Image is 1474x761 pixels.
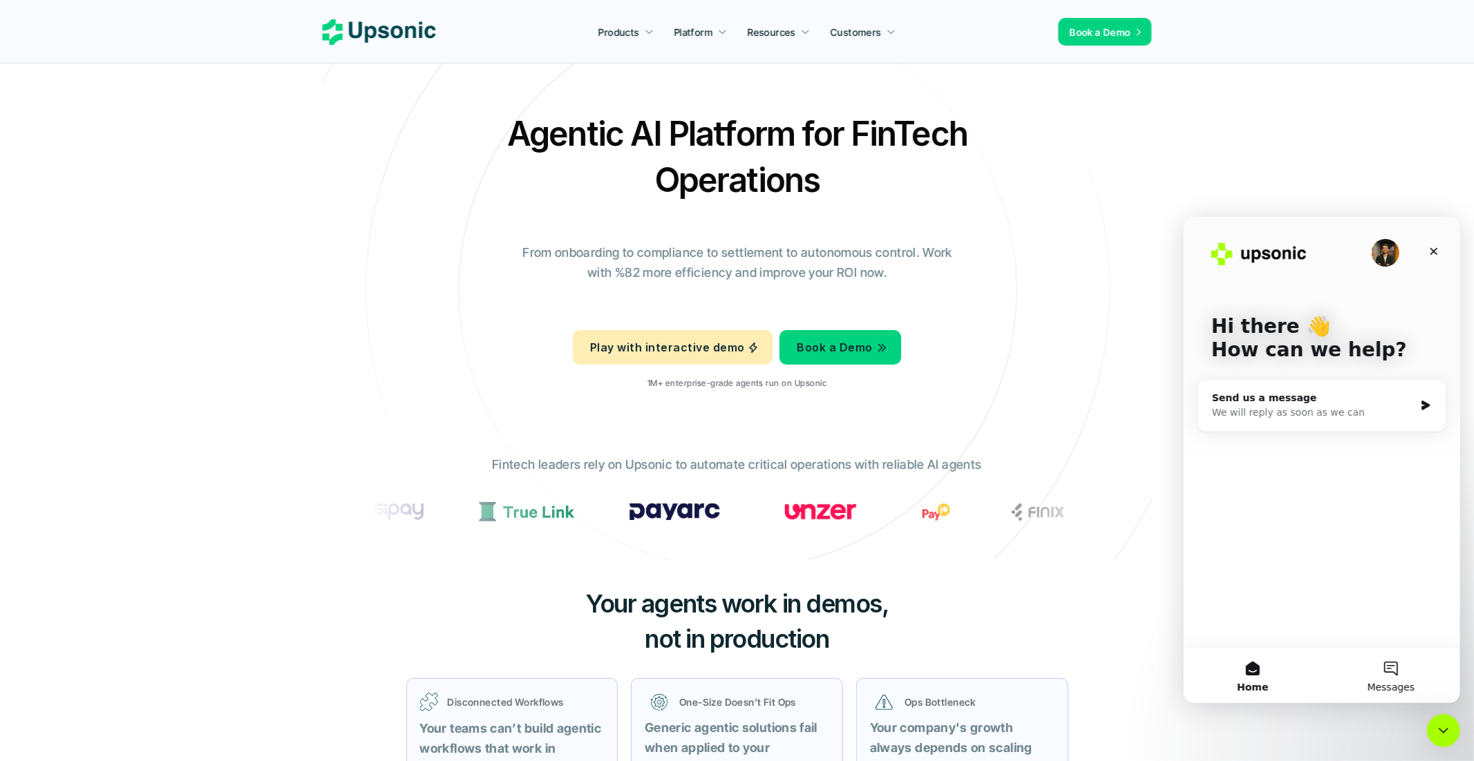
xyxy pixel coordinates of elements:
p: Products [598,25,639,39]
p: Ops Bottleneck [905,695,1048,709]
p: Play with interactive demo [590,338,744,358]
p: Platform [674,25,712,39]
p: Fintech leaders rely on Upsonic to automate critical operations with reliable AI agents [492,455,981,475]
p: Book a Demo [1070,25,1131,39]
a: Products [590,19,662,44]
p: From onboarding to compliance to settlement to autonomous control. Work with %82 more efficiency ... [513,243,962,283]
a: Book a Demo [780,330,901,365]
iframe: Intercom live chat [1184,217,1460,703]
iframe: Intercom live chat [1427,714,1460,747]
h2: Agentic AI Platform for FinTech Operations [495,110,979,203]
a: Book a Demo [1059,18,1152,46]
span: Your agents work in demos, [585,588,889,619]
p: Book a Demo [797,338,873,358]
p: Customers [831,25,882,39]
span: not in production [645,624,829,654]
p: One-Size Doesn’t Fit Ops [679,695,823,709]
a: Play with interactive demo [573,330,773,365]
p: 1M+ enterprise-grade agents run on Upsonic [648,378,826,388]
p: Disconnected Workflows [448,695,605,709]
p: Resources [748,25,796,39]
